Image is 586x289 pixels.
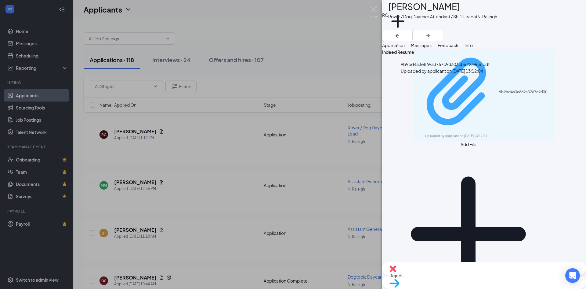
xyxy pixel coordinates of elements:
span: Application [382,43,405,48]
div: Rover / Dog Daycare Attendant / Shift Lead at N. Raleigh [388,13,497,20]
button: ArrowRight [413,30,443,42]
button: PlusAdd a tag [388,12,407,38]
div: 9b9bd4a3e869a3767c9d303cbe2239ce.pdf [499,90,551,94]
a: Paperclip9b9bd4a3e869a3767c9d303cbe2239ce.pdfUploaded by applicant on [DATE] 13:12:04 [418,51,551,138]
div: Uploaded by applicant on [DATE] 13:12:04 [425,134,517,139]
div: 9b9bd4a3e869a3767c9d303cbe2239ce.pdf Uploaded by applicant on [DATE] 13:12:04 [401,61,490,74]
span: Reject [389,273,403,278]
svg: ArrowLeftNew [394,32,401,39]
button: ArrowLeftNew [382,30,413,42]
svg: ArrowRight [424,32,432,39]
div: RC [382,12,388,18]
span: Info [465,43,473,48]
span: Messages [411,43,432,48]
div: Open Intercom Messenger [565,268,580,283]
div: Indeed Resume [382,49,414,141]
svg: Plus [388,12,407,31]
svg: Paperclip [418,51,499,133]
span: Feedback [438,43,458,48]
